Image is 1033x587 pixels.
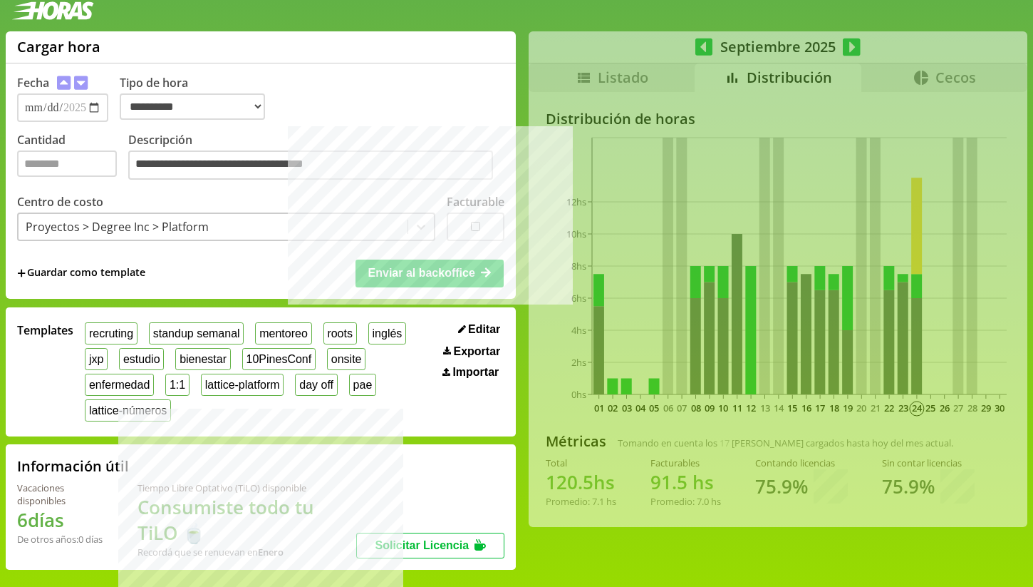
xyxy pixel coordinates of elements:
button: onsite [327,348,365,370]
button: lattice-platform [201,374,284,396]
label: Fecha [17,75,49,91]
button: 10PinesConf [242,348,316,370]
span: Templates [17,322,73,338]
span: Enviar al backoffice [368,267,475,279]
h1: Consumiste todo tu TiLO 🍵 [137,494,357,546]
button: recruting [85,322,137,344]
h1: 6 días [17,507,103,533]
select: Tipo de hora [120,93,265,120]
button: inglés [368,322,406,344]
b: Enero [258,546,284,558]
button: estudio [119,348,164,370]
button: 1:1 [165,374,190,396]
h1: Cargar hora [17,37,100,56]
span: + [17,265,26,281]
textarea: Descripción [128,150,493,180]
span: Solicitar Licencia [375,539,469,551]
div: Vacaciones disponibles [17,481,103,507]
button: day off [295,374,337,396]
div: Tiempo Libre Optativo (TiLO) disponible [137,481,357,494]
button: Solicitar Licencia [356,533,504,558]
button: Editar [454,322,505,337]
span: Editar [468,323,500,336]
label: Centro de costo [17,194,103,210]
input: Cantidad [17,150,117,177]
label: Cantidad [17,132,128,184]
span: Exportar [454,345,501,358]
button: Exportar [439,344,504,359]
button: pae [349,374,376,396]
button: lattice-números [85,399,171,422]
div: Proyectos > Degree Inc > Platform [26,219,209,235]
h2: Información útil [17,456,129,476]
span: Importar [452,366,499,379]
div: De otros años: 0 días [17,533,103,546]
button: enfermedad [85,374,154,396]
label: Descripción [128,132,504,184]
div: Recordá que se renuevan en [137,546,357,558]
button: roots [323,322,357,344]
button: Enviar al backoffice [355,260,504,287]
button: standup semanal [149,322,244,344]
img: logotipo [11,1,94,20]
span: +Guardar como template [17,265,145,281]
button: jxp [85,348,108,370]
button: mentoreo [255,322,311,344]
label: Facturable [447,194,504,210]
button: bienestar [175,348,230,370]
label: Tipo de hora [120,75,276,122]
